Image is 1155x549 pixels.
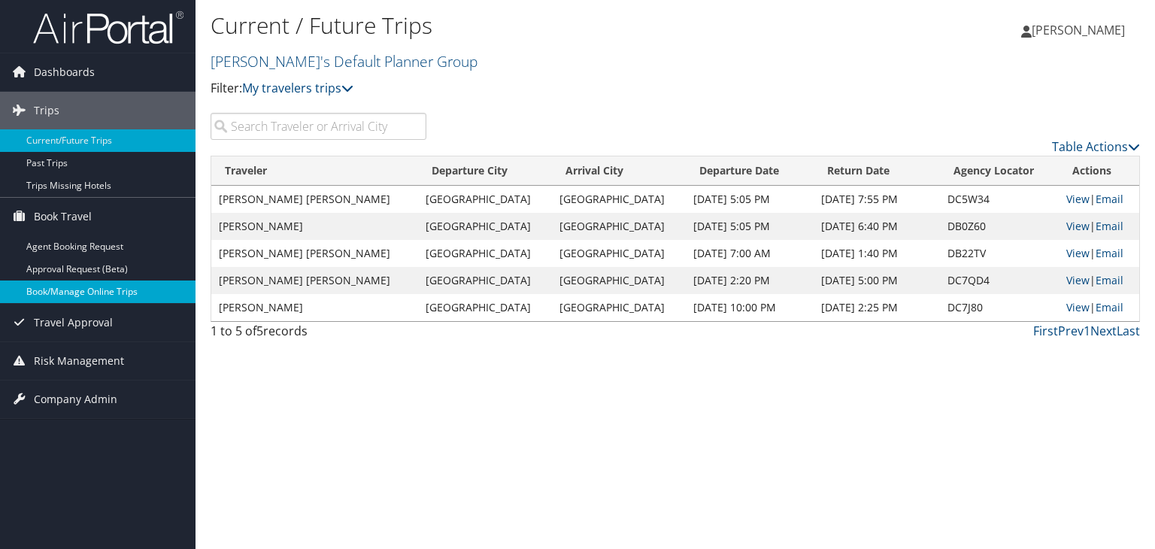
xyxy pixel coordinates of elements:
[1096,273,1123,287] a: Email
[940,267,1060,294] td: DC7QD4
[1059,213,1139,240] td: |
[34,342,124,380] span: Risk Management
[418,186,552,213] td: [GEOGRAPHIC_DATA]
[1066,219,1090,233] a: View
[256,323,263,339] span: 5
[1059,294,1139,321] td: |
[1096,246,1123,260] a: Email
[1096,219,1123,233] a: Email
[1059,240,1139,267] td: |
[1066,273,1090,287] a: View
[940,186,1060,213] td: DC5W34
[686,186,814,213] td: [DATE] 5:05 PM
[1084,323,1090,339] a: 1
[1052,138,1140,155] a: Table Actions
[34,53,95,91] span: Dashboards
[211,10,830,41] h1: Current / Future Trips
[1059,156,1139,186] th: Actions
[1066,300,1090,314] a: View
[814,186,940,213] td: [DATE] 7:55 PM
[686,213,814,240] td: [DATE] 5:05 PM
[34,381,117,418] span: Company Admin
[1059,267,1139,294] td: |
[686,240,814,267] td: [DATE] 7:00 AM
[418,240,552,267] td: [GEOGRAPHIC_DATA]
[814,213,940,240] td: [DATE] 6:40 PM
[552,156,686,186] th: Arrival City: activate to sort column ascending
[211,322,426,347] div: 1 to 5 of records
[34,92,59,129] span: Trips
[1066,246,1090,260] a: View
[1033,323,1058,339] a: First
[1032,22,1125,38] span: [PERSON_NAME]
[211,240,418,267] td: [PERSON_NAME] [PERSON_NAME]
[552,294,686,321] td: [GEOGRAPHIC_DATA]
[1066,192,1090,206] a: View
[1117,323,1140,339] a: Last
[552,213,686,240] td: [GEOGRAPHIC_DATA]
[1059,186,1139,213] td: |
[211,186,418,213] td: [PERSON_NAME] [PERSON_NAME]
[814,240,940,267] td: [DATE] 1:40 PM
[211,51,481,71] a: [PERSON_NAME]'s Default Planner Group
[211,294,418,321] td: [PERSON_NAME]
[211,267,418,294] td: [PERSON_NAME] [PERSON_NAME]
[686,294,814,321] td: [DATE] 10:00 PM
[1096,192,1123,206] a: Email
[1096,300,1123,314] a: Email
[418,156,552,186] th: Departure City: activate to sort column ascending
[552,186,686,213] td: [GEOGRAPHIC_DATA]
[34,198,92,235] span: Book Travel
[242,80,353,96] a: My travelers trips
[686,267,814,294] td: [DATE] 2:20 PM
[418,213,552,240] td: [GEOGRAPHIC_DATA]
[211,213,418,240] td: [PERSON_NAME]
[211,156,418,186] th: Traveler: activate to sort column ascending
[940,156,1060,186] th: Agency Locator: activate to sort column ascending
[814,294,940,321] td: [DATE] 2:25 PM
[940,294,1060,321] td: DC7J80
[1090,323,1117,339] a: Next
[211,79,830,99] p: Filter:
[211,113,426,140] input: Search Traveler or Arrival City
[552,267,686,294] td: [GEOGRAPHIC_DATA]
[814,267,940,294] td: [DATE] 5:00 PM
[418,294,552,321] td: [GEOGRAPHIC_DATA]
[814,156,940,186] th: Return Date: activate to sort column ascending
[1021,8,1140,53] a: [PERSON_NAME]
[1058,323,1084,339] a: Prev
[940,213,1060,240] td: DB0Z60
[552,240,686,267] td: [GEOGRAPHIC_DATA]
[34,304,113,341] span: Travel Approval
[940,240,1060,267] td: DB22TV
[686,156,814,186] th: Departure Date: activate to sort column descending
[418,267,552,294] td: [GEOGRAPHIC_DATA]
[33,10,183,45] img: airportal-logo.png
